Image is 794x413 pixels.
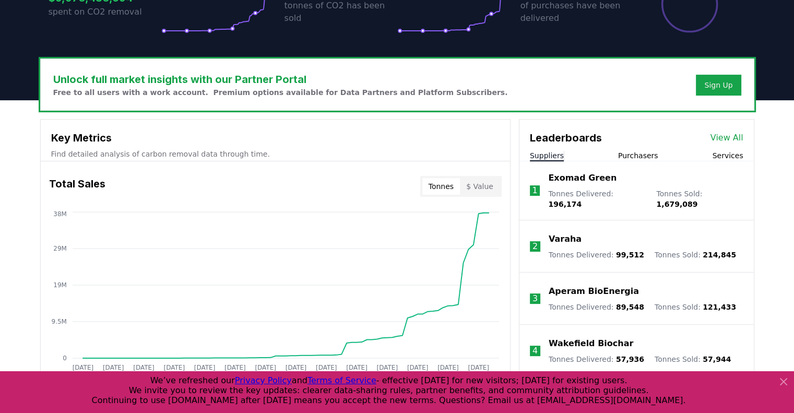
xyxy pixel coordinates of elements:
[133,364,155,371] tspan: [DATE]
[616,303,644,311] span: 89,548
[346,364,368,371] tspan: [DATE]
[468,364,489,371] tspan: [DATE]
[618,150,658,161] button: Purchasers
[102,364,124,371] tspan: [DATE]
[548,172,617,184] a: Exomad Green
[549,354,644,364] p: Tonnes Delivered :
[710,132,743,144] a: View All
[696,75,741,96] button: Sign Up
[655,354,731,364] p: Tonnes Sold :
[549,250,644,260] p: Tonnes Delivered :
[51,149,500,159] p: Find detailed analysis of carbon removal data through time.
[548,188,646,209] p: Tonnes Delivered :
[703,251,736,259] span: 214,845
[703,303,736,311] span: 121,433
[532,240,538,253] p: 2
[549,337,633,350] a: Wakefield Biochar
[163,364,185,371] tspan: [DATE]
[49,6,161,18] p: spent on CO2 removal
[460,178,500,195] button: $ Value
[194,364,215,371] tspan: [DATE]
[255,364,276,371] tspan: [DATE]
[53,281,67,289] tspan: 19M
[616,251,644,259] span: 99,512
[72,364,93,371] tspan: [DATE]
[548,200,582,208] span: 196,174
[712,150,743,161] button: Services
[51,318,66,325] tspan: 9.5M
[49,176,105,197] h3: Total Sales
[656,188,743,209] p: Tonnes Sold :
[376,364,398,371] tspan: [DATE]
[549,285,639,298] a: Aperam BioEnergia
[656,200,697,208] span: 1,679,089
[704,80,732,90] a: Sign Up
[655,302,736,312] p: Tonnes Sold :
[316,364,337,371] tspan: [DATE]
[532,345,538,357] p: 4
[51,130,500,146] h3: Key Metrics
[422,178,460,195] button: Tonnes
[530,150,564,161] button: Suppliers
[530,130,602,146] h3: Leaderboards
[549,302,644,312] p: Tonnes Delivered :
[53,72,508,87] h3: Unlock full market insights with our Partner Portal
[53,87,508,98] p: Free to all users with a work account. Premium options available for Data Partners and Platform S...
[53,210,67,218] tspan: 38M
[616,355,644,363] span: 57,936
[532,292,538,305] p: 3
[549,233,582,245] a: Varaha
[63,355,67,362] tspan: 0
[437,364,459,371] tspan: [DATE]
[703,355,731,363] span: 57,944
[53,245,67,252] tspan: 29M
[655,250,736,260] p: Tonnes Sold :
[224,364,246,371] tspan: [DATE]
[532,184,537,197] p: 1
[285,364,306,371] tspan: [DATE]
[407,364,429,371] tspan: [DATE]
